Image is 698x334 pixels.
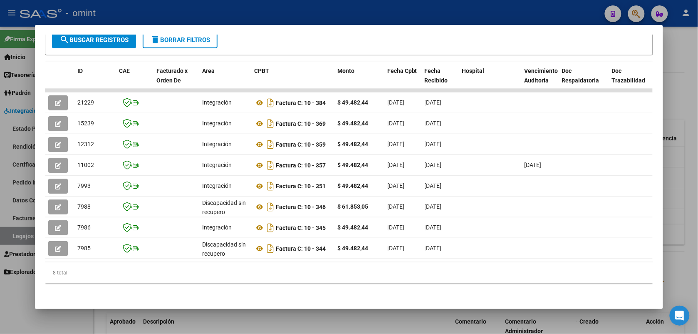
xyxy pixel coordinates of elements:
span: 21229 [77,99,94,106]
span: [DATE] [387,162,404,168]
span: [DATE] [525,162,542,168]
span: 7993 [77,182,91,189]
span: [DATE] [425,162,442,168]
span: Discapacidad sin recupero [202,241,246,257]
strong: $ 49.482,44 [337,224,368,231]
span: Fecha Recibido [425,67,448,84]
span: [DATE] [387,245,404,252]
strong: $ 49.482,44 [337,120,368,127]
span: [DATE] [387,182,404,189]
i: Descargar documento [265,159,276,172]
div: 8 total [45,262,653,283]
strong: Factura C: 10 - 359 [276,141,326,148]
div: Open Intercom Messenger [670,306,690,326]
span: Integración [202,120,232,127]
span: 15239 [77,120,94,127]
datatable-header-cell: ID [74,62,116,99]
datatable-header-cell: CPBT [251,62,334,99]
span: [DATE] [425,99,442,106]
button: Borrar Filtros [143,32,218,48]
span: [DATE] [387,203,404,210]
datatable-header-cell: Vencimiento Auditoría [521,62,559,99]
span: [DATE] [387,99,404,106]
i: Descargar documento [265,117,276,130]
span: [DATE] [387,141,404,147]
span: Integración [202,182,232,189]
span: [DATE] [425,141,442,147]
span: Integración [202,99,232,106]
strong: $ 61.853,05 [337,203,368,210]
span: [DATE] [387,120,404,127]
span: Doc Trazabilidad [612,67,646,84]
datatable-header-cell: Facturado x Orden De [153,62,199,99]
span: CAE [119,67,130,74]
span: 7985 [77,245,91,252]
span: Monto [337,67,354,74]
strong: $ 49.482,44 [337,162,368,168]
span: [DATE] [425,224,442,231]
strong: Factura C: 10 - 351 [276,183,326,189]
span: Facturado x Orden De [156,67,188,84]
span: [DATE] [425,120,442,127]
datatable-header-cell: Doc Trazabilidad [609,62,658,99]
i: Descargar documento [265,200,276,214]
span: [DATE] [425,203,442,210]
i: Descargar documento [265,96,276,110]
datatable-header-cell: Area [199,62,251,99]
datatable-header-cell: Doc Respaldatoria [559,62,609,99]
i: Descargar documento [265,179,276,193]
strong: Factura C: 10 - 384 [276,100,326,106]
datatable-header-cell: CAE [116,62,153,99]
span: ID [77,67,83,74]
i: Descargar documento [265,221,276,234]
span: Integración [202,141,232,147]
span: Fecha Cpbt [387,67,417,74]
span: Vencimiento Auditoría [525,67,558,84]
span: Doc Respaldatoria [562,67,599,84]
span: 7986 [77,224,91,231]
span: CPBT [254,67,269,74]
span: Integración [202,162,232,168]
span: [DATE] [387,224,404,231]
span: Hospital [462,67,485,74]
datatable-header-cell: Fecha Cpbt [384,62,421,99]
button: Buscar Registros [52,32,136,48]
strong: Factura C: 10 - 369 [276,120,326,127]
i: Descargar documento [265,138,276,151]
strong: $ 49.482,44 [337,141,368,147]
strong: $ 49.482,44 [337,182,368,189]
strong: $ 49.482,44 [337,245,368,252]
strong: Factura C: 10 - 345 [276,224,326,231]
span: 11002 [77,162,94,168]
mat-icon: delete [150,35,160,45]
strong: $ 49.482,44 [337,99,368,106]
span: Area [202,67,215,74]
span: Integración [202,224,232,231]
strong: Factura C: 10 - 357 [276,162,326,169]
datatable-header-cell: Monto [334,62,384,99]
span: Borrar Filtros [150,36,210,44]
span: [DATE] [425,182,442,189]
datatable-header-cell: Fecha Recibido [421,62,459,99]
mat-icon: search [59,35,69,45]
span: Buscar Registros [59,36,129,44]
span: 7988 [77,203,91,210]
span: Discapacidad sin recupero [202,199,246,216]
i: Descargar documento [265,242,276,255]
span: [DATE] [425,245,442,252]
strong: Factura C: 10 - 346 [276,204,326,210]
datatable-header-cell: Hospital [459,62,521,99]
strong: Factura C: 10 - 344 [276,245,326,252]
span: 12312 [77,141,94,147]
